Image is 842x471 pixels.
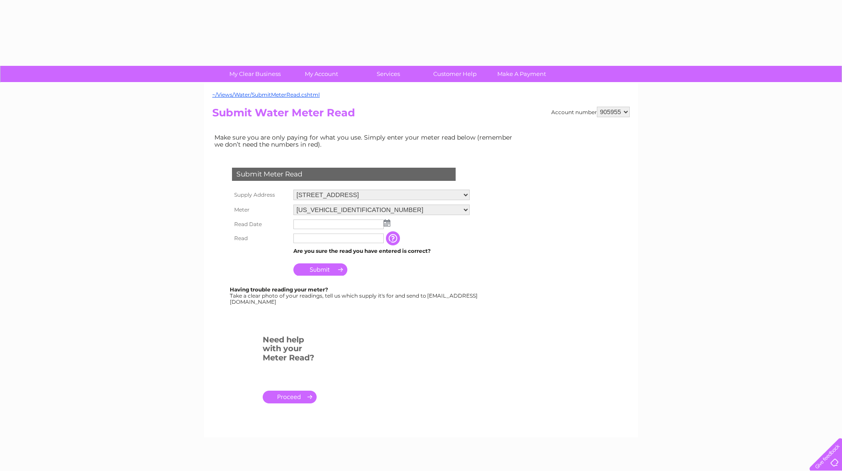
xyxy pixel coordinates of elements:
input: Submit [293,263,347,276]
h3: Need help with your Meter Read? [263,334,317,367]
th: Meter [230,202,291,217]
a: Make A Payment [485,66,558,82]
td: Make sure you are only paying for what you use. Simply enter your meter read below (remember we d... [212,132,519,150]
div: Take a clear photo of your readings, tell us which supply it's for and send to [EMAIL_ADDRESS][DO... [230,287,479,305]
b: Having trouble reading your meter? [230,286,328,293]
a: My Account [285,66,358,82]
a: ~/Views/Water/SubmitMeterRead.cshtml [212,91,320,98]
h2: Submit Water Meter Read [212,107,630,123]
input: Information [386,231,402,245]
th: Read [230,231,291,245]
a: Services [352,66,425,82]
a: My Clear Business [219,66,291,82]
a: Customer Help [419,66,491,82]
img: ... [384,219,390,227]
th: Supply Address [230,187,291,202]
div: Account number [551,107,630,117]
td: Are you sure the read you have entered is correct? [291,245,472,257]
th: Read Date [230,217,291,231]
div: Submit Meter Read [232,168,456,181]
a: . [263,391,317,403]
